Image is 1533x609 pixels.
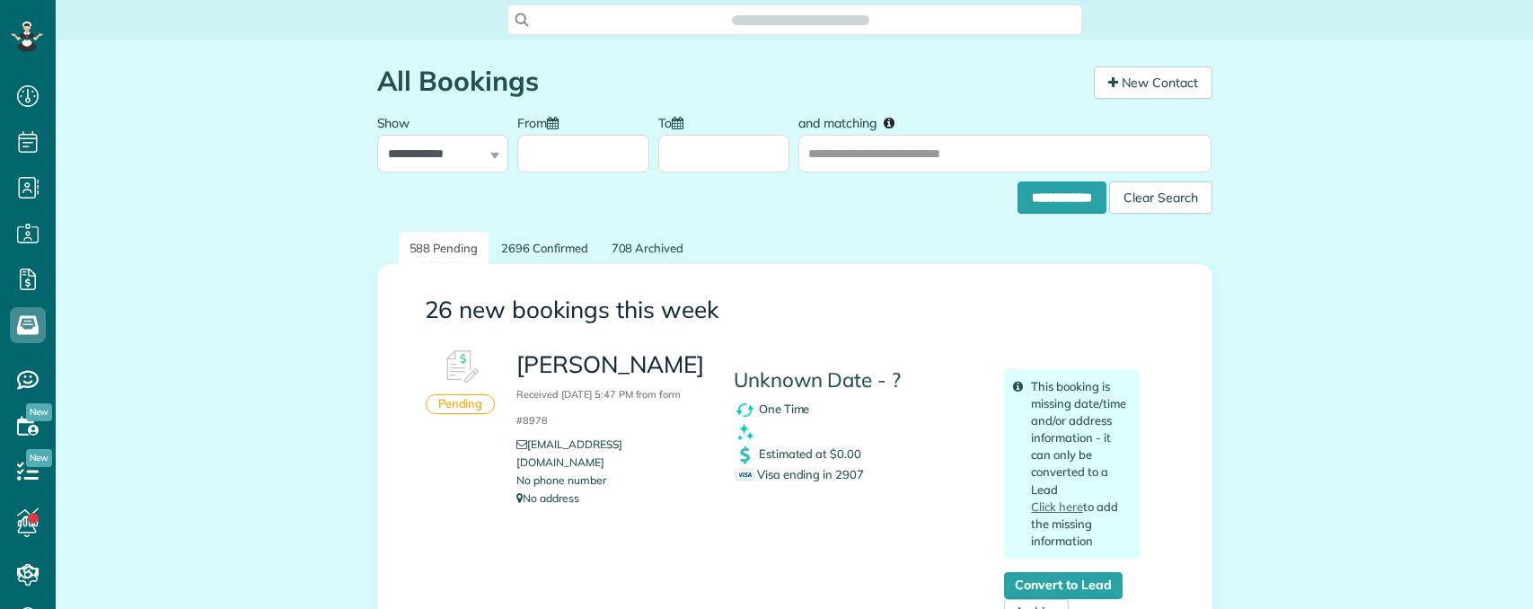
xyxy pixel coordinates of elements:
[734,399,756,421] img: recurrence_symbol_icon-7cc721a9f4fb8f7b0289d3d97f09a2e367b638918f1a67e51b1e7d8abe5fb8d8.png
[736,467,864,481] span: Visa ending in 2907
[658,105,692,138] label: To
[26,403,52,421] span: New
[1109,181,1212,214] div: Clear Search
[434,340,488,394] img: Booking #602432
[516,352,706,429] h3: [PERSON_NAME]
[377,66,1080,96] h1: All Bookings
[1031,499,1083,514] a: Click here
[750,11,851,29] span: Search ZenMaid…
[425,297,1165,323] h3: 26 new bookings this week
[1004,369,1140,559] div: This booking is missing date/time and/or address information - it can only be converted to a Lead...
[490,232,598,265] a: 2696 Confirmed
[426,394,496,414] div: Pending
[516,437,621,469] a: [EMAIL_ADDRESS][DOMAIN_NAME]
[734,444,756,466] img: dollar_symbol_icon-bd8a6898b2649ec353a9eba708ae97d8d7348bddd7d2aed9b7e4bf5abd9f4af5.png
[26,449,52,467] span: New
[517,105,568,138] label: From
[798,105,907,138] label: and matching
[734,369,978,392] h4: Unknown Date - ?
[734,421,756,444] img: clean_symbol_icon-dd072f8366c07ea3eb8378bb991ecd12595f4b76d916a6f83395f9468ae6ecae.png
[759,402,810,416] span: One Time
[1094,66,1212,99] a: New Contact
[516,472,706,490] li: No phone number
[516,490,706,507] p: No address
[399,232,489,265] a: 588 Pending
[516,388,681,427] small: Received [DATE] 5:47 PM from form #8978
[1004,572,1122,599] a: Convert to Lead
[601,232,695,265] a: 708 Archived
[759,446,861,461] span: Estimated at $0.00
[1109,184,1212,199] a: Clear Search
